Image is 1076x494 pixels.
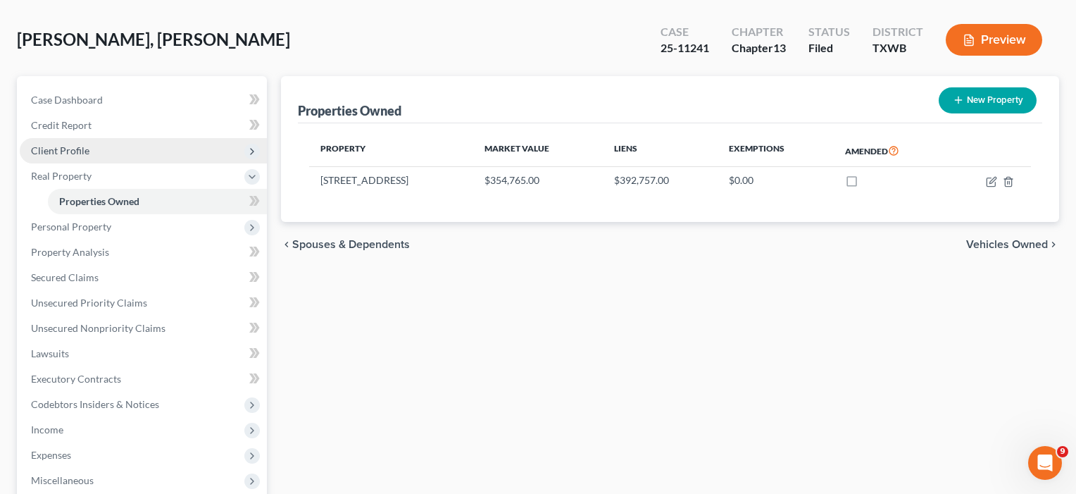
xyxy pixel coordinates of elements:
div: Chapter [732,24,786,40]
div: Chapter [732,40,786,56]
button: chevron_left Spouses & Dependents [281,239,410,250]
a: Credit Report [20,113,267,138]
span: Credit Report [31,119,92,131]
div: Status [808,24,850,40]
td: $392,757.00 [603,167,718,194]
td: $354,765.00 [473,167,603,194]
span: Spouses & Dependents [292,239,410,250]
th: Exemptions [718,135,834,167]
span: Personal Property [31,221,111,233]
span: Unsecured Priority Claims [31,297,147,309]
span: 9 [1057,446,1068,457]
div: District [872,24,923,40]
iframe: Intercom live chat [1028,446,1062,480]
th: Amended [834,135,948,167]
div: Properties Owned [298,102,401,119]
th: Liens [603,135,718,167]
a: Executory Contracts [20,366,267,392]
a: Unsecured Nonpriority Claims [20,316,267,341]
a: Property Analysis [20,240,267,265]
div: Filed [808,40,850,56]
span: Property Analysis [31,246,109,258]
i: chevron_left [281,239,292,250]
span: Case Dashboard [31,94,103,106]
th: Market Value [473,135,603,167]
a: Properties Owned [48,189,267,214]
div: TXWB [872,40,923,56]
span: Miscellaneous [31,474,94,486]
span: Client Profile [31,144,89,156]
button: Preview [946,24,1042,56]
span: Lawsuits [31,347,69,359]
span: Executory Contracts [31,373,121,385]
span: Real Property [31,170,92,182]
th: Property [309,135,473,167]
div: 25-11241 [661,40,709,56]
div: Case [661,24,709,40]
span: Properties Owned [59,195,139,207]
button: Vehicles Owned chevron_right [966,239,1059,250]
a: Case Dashboard [20,87,267,113]
a: Secured Claims [20,265,267,290]
span: Secured Claims [31,271,99,283]
td: $0.00 [718,167,834,194]
i: chevron_right [1048,239,1059,250]
span: Codebtors Insiders & Notices [31,398,159,410]
a: Lawsuits [20,341,267,366]
span: Income [31,424,63,436]
span: 13 [773,41,786,54]
td: [STREET_ADDRESS] [309,167,473,194]
span: [PERSON_NAME], [PERSON_NAME] [17,29,290,49]
button: New Property [939,87,1037,113]
span: Vehicles Owned [966,239,1048,250]
a: Unsecured Priority Claims [20,290,267,316]
span: Unsecured Nonpriority Claims [31,322,165,334]
span: Expenses [31,449,71,461]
